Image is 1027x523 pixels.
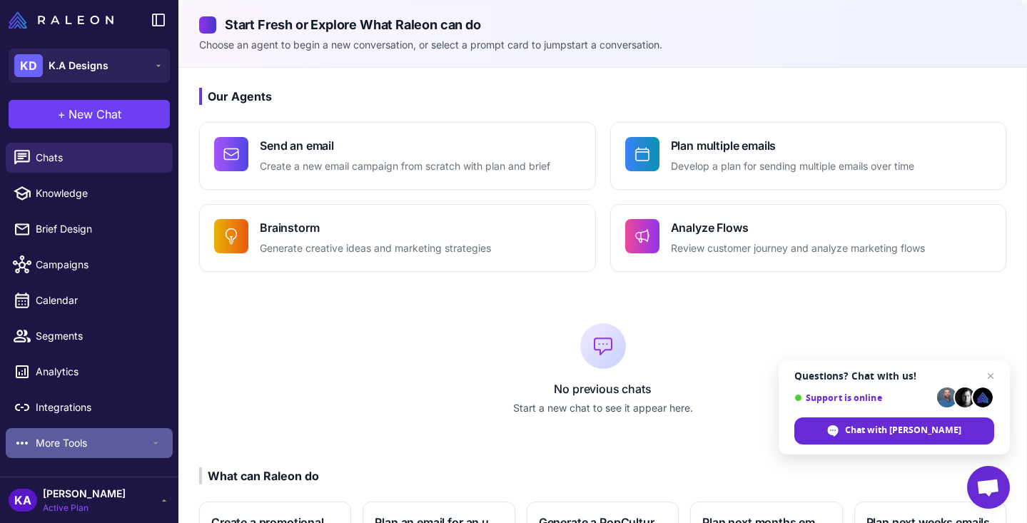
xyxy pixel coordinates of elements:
[982,367,999,385] span: Close chat
[260,240,491,257] p: Generate creative ideas and marketing strategies
[49,58,108,73] span: K.A Designs
[6,392,173,422] a: Integrations
[58,106,66,123] span: +
[6,321,173,351] a: Segments
[6,285,173,315] a: Calendar
[845,424,961,437] span: Chat with [PERSON_NAME]
[610,204,1007,272] button: Analyze FlowsReview customer journey and analyze marketing flows
[671,240,925,257] p: Review customer journey and analyze marketing flows
[36,150,161,166] span: Chats
[43,486,126,502] span: [PERSON_NAME]
[69,106,121,123] span: New Chat
[36,221,161,237] span: Brief Design
[671,219,925,236] h4: Analyze Flows
[967,466,1010,509] div: Open chat
[199,400,1006,416] p: Start a new chat to see it appear here.
[199,88,1006,105] h3: Our Agents
[43,502,126,514] span: Active Plan
[6,250,173,280] a: Campaigns
[36,435,150,451] span: More Tools
[671,137,914,154] h4: Plan multiple emails
[36,328,161,344] span: Segments
[9,11,113,29] img: Raleon Logo
[199,380,1006,397] p: No previous chats
[9,489,37,512] div: KA
[6,357,173,387] a: Analytics
[6,214,173,244] a: Brief Design
[260,158,550,175] p: Create a new email campaign from scratch with plan and brief
[199,122,596,190] button: Send an emailCreate a new email campaign from scratch with plan and brief
[14,54,43,77] div: KD
[199,467,319,484] div: What can Raleon do
[9,11,119,29] a: Raleon Logo
[671,158,914,175] p: Develop a plan for sending multiple emails over time
[9,49,170,83] button: KDK.A Designs
[36,400,161,415] span: Integrations
[610,122,1007,190] button: Plan multiple emailsDevelop a plan for sending multiple emails over time
[199,15,1006,34] h2: Start Fresh or Explore What Raleon can do
[794,370,994,382] span: Questions? Chat with us!
[794,417,994,445] div: Chat with Raleon
[36,257,161,273] span: Campaigns
[6,178,173,208] a: Knowledge
[36,186,161,201] span: Knowledge
[6,143,173,173] a: Chats
[260,137,550,154] h4: Send an email
[199,204,596,272] button: BrainstormGenerate creative ideas and marketing strategies
[36,293,161,308] span: Calendar
[260,219,491,236] h4: Brainstorm
[9,100,170,128] button: +New Chat
[36,364,161,380] span: Analytics
[199,37,1006,53] p: Choose an agent to begin a new conversation, or select a prompt card to jumpstart a conversation.
[794,392,932,403] span: Support is online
